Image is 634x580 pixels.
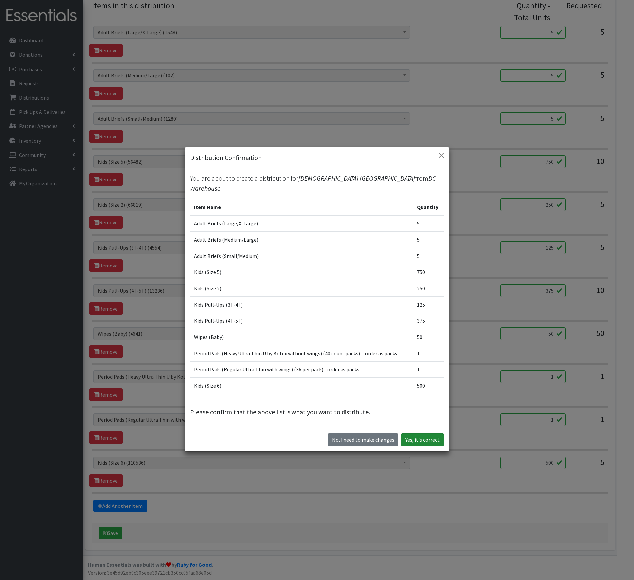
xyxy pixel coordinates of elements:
td: Kids Pull-Ups (4T-5T) [190,313,413,329]
td: 5 [413,248,444,264]
button: No I need to make changes [328,433,398,446]
h5: Distribution Confirmation [190,153,262,163]
td: 250 [413,280,444,297]
td: Kids (Size 5) [190,264,413,280]
td: 500 [413,378,444,394]
p: You are about to create a distribution for from [190,173,444,193]
td: 50 [413,329,444,345]
th: Quantity [413,199,444,216]
td: 5 [413,232,444,248]
td: 5 [413,215,444,232]
button: Yes, it's correct [401,433,444,446]
p: Please confirm that the above list is what you want to distribute. [190,407,444,417]
td: Period Pads (Heavy Ultra Thin U by Kotex without wings) (40 count packs)-- order as packs [190,345,413,362]
span: [DEMOGRAPHIC_DATA] [GEOGRAPHIC_DATA] [298,174,415,182]
td: Kids (Size 2) [190,280,413,297]
td: 375 [413,313,444,329]
td: Wipes (Baby) [190,329,413,345]
td: 125 [413,297,444,313]
td: 1 [413,345,444,362]
td: Period Pads (Regular Ultra Thin with wings) (36 per pack)--order as packs [190,362,413,378]
th: Item Name [190,199,413,216]
td: Kids Pull-Ups (3T-4T) [190,297,413,313]
td: 750 [413,264,444,280]
td: Adult Briefs (Medium/Large) [190,232,413,248]
button: Close [436,150,447,161]
td: Adult Briefs (Small/Medium) [190,248,413,264]
td: Kids (Size 6) [190,378,413,394]
td: Adult Briefs (Large/X-Large) [190,215,413,232]
td: 1 [413,362,444,378]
